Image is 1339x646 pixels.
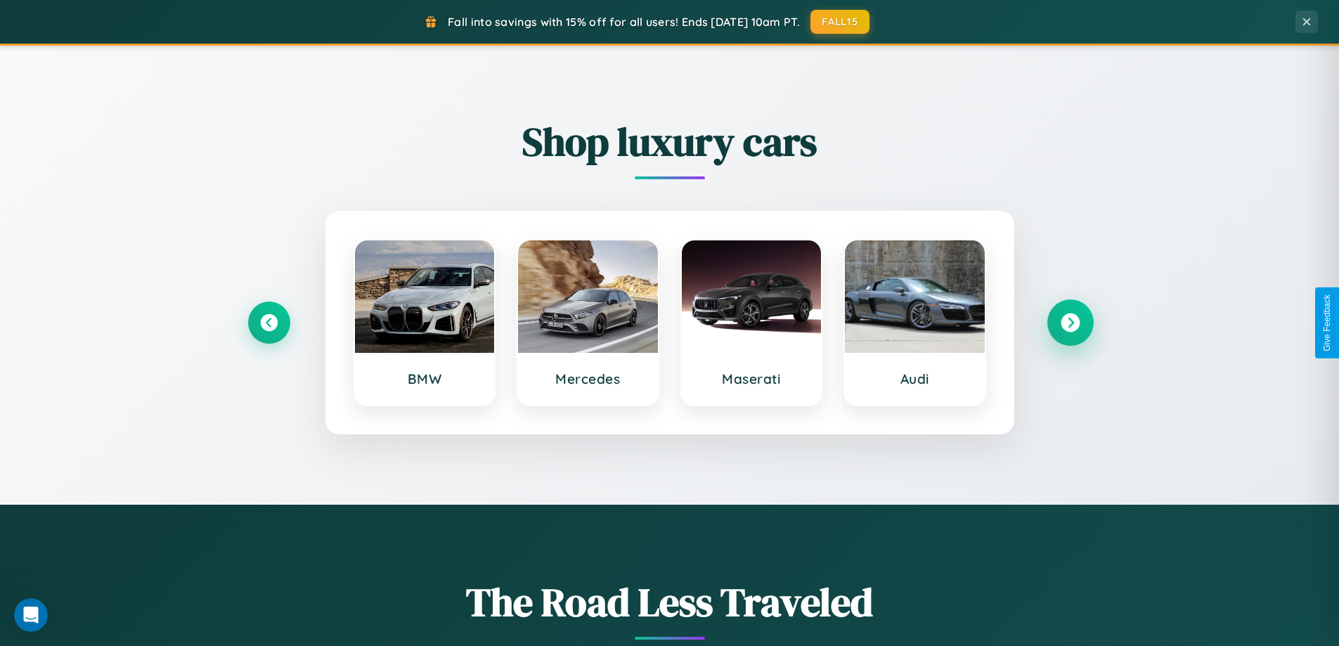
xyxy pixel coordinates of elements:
h3: Mercedes [532,370,644,387]
h3: Maserati [696,370,808,387]
h1: The Road Less Traveled [248,575,1092,629]
h2: Shop luxury cars [248,115,1092,169]
h3: Audi [859,370,971,387]
h3: BMW [369,370,481,387]
button: FALL15 [810,10,869,34]
span: Fall into savings with 15% off for all users! Ends [DATE] 10am PT. [448,15,800,29]
iframe: Intercom live chat [14,598,48,632]
div: Give Feedback [1322,295,1332,351]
